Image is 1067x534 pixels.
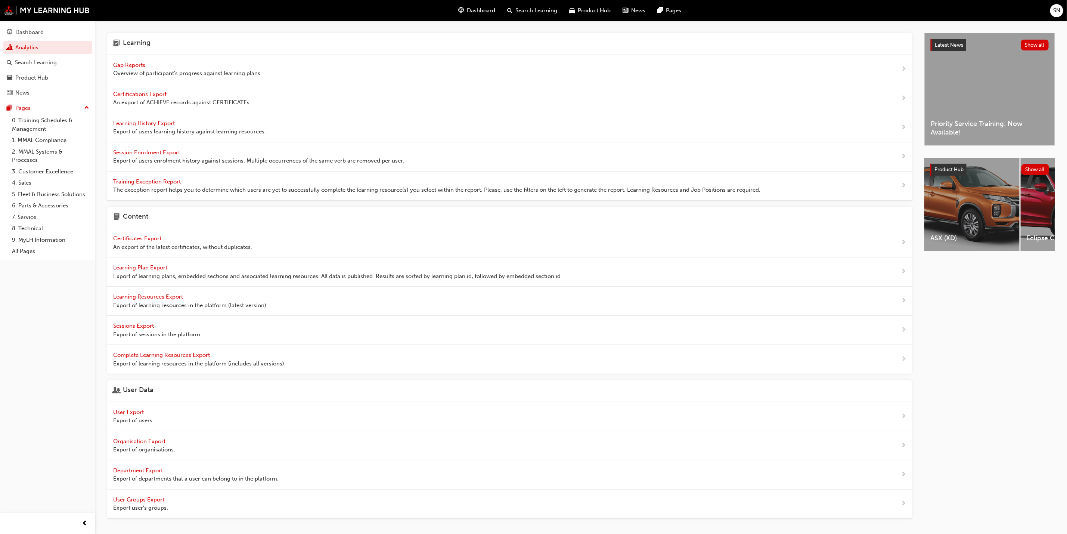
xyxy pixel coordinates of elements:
[9,223,92,234] a: 8. Technical
[82,519,88,528] span: prev-icon
[9,146,92,166] a: 2. MMAL Systems & Processes
[901,152,906,161] span: next-icon
[931,39,1049,51] a: Latest NewsShow all
[901,238,906,247] span: next-icon
[113,127,266,136] span: Export of users learning history against learning resources.
[931,120,1049,136] span: Priority Service Training: Now Available!
[113,213,120,222] span: page-icon
[935,42,963,48] span: Latest News
[15,89,30,97] div: News
[9,115,92,135] a: 0. Training Schedules & Management
[15,58,57,67] div: Search Learning
[901,355,906,364] span: next-icon
[7,44,12,51] span: chart-icon
[3,71,92,85] a: Product Hub
[113,409,145,416] span: User Export
[901,499,906,509] span: next-icon
[7,90,12,96] span: news-icon
[113,62,147,68] span: Gap Reports
[107,402,912,431] a: User Export Export of users.next-icon
[502,3,564,18] a: search-iconSearch Learning
[113,416,154,425] span: Export of users.
[7,75,12,81] span: car-icon
[930,164,1049,176] a: Product HubShow all
[901,441,906,450] span: next-icon
[123,39,151,49] h4: Learning
[113,496,166,503] span: User Groups Export
[9,189,92,200] a: 5. Fleet & Business Solutions
[107,113,912,142] a: Learning History Export Export of users learning history against learning resources.next-icon
[107,84,912,113] a: Certifications Export An export of ACHIEVE records against CERTIFICATEs.next-icon
[564,3,617,18] a: car-iconProduct Hub
[9,177,92,189] a: 4. Sales
[9,212,92,223] a: 7. Service
[3,101,92,115] button: Pages
[107,257,912,287] a: Learning Plan Export Export of learning plans, embedded sections and associated learning resource...
[901,123,906,132] span: next-icon
[3,41,92,55] a: Analytics
[113,120,176,127] span: Learning History Export
[107,490,912,519] a: User Groups Export Export user's groups.next-icon
[516,6,558,15] span: Search Learning
[9,234,92,246] a: 9. MyLH Information
[113,475,279,483] span: Export of departments that a user can belong to in the platform.
[7,59,12,66] span: search-icon
[901,412,906,421] span: next-icon
[930,234,1014,243] span: ASX (XD)
[113,301,268,310] span: Export of learning resources in the platform (latest version).
[3,24,92,101] button: DashboardAnalyticsSearch LearningProduct HubNews
[15,28,44,37] div: Dashboard
[617,3,652,18] a: news-iconNews
[113,293,184,300] span: Learning Resources Export
[123,386,153,396] h4: User Data
[113,186,760,194] span: The exception report helps you to determine which users are yet to successfully complete the lear...
[107,316,912,345] a: Sessions Export Export of sessions in the platform.next-icon
[901,94,906,103] span: next-icon
[652,3,688,18] a: pages-iconPages
[113,467,164,474] span: Department Export
[107,460,912,490] a: Department Export Export of departments that a user can belong to in the platform.next-icon
[107,345,912,374] a: Complete Learning Resources Export Export of learning resources in the platform (includes all ver...
[107,228,912,257] a: Certificates Export An export of the latest certificates, without duplicates.next-icon
[107,172,912,201] a: Training Exception Report The exception report helps you to determine which users are yet to succ...
[4,6,90,15] img: mmal
[107,287,912,316] a: Learning Resources Export Export of learning resources in the platform (latest version).next-icon
[1050,4,1063,17] button: SN
[113,359,286,368] span: Export of learning resources in the platform (includes all versions).
[666,6,682,15] span: Pages
[113,322,155,329] span: Sessions Export
[1021,164,1049,175] button: Show all
[901,470,906,479] span: next-icon
[3,25,92,39] a: Dashboard
[113,438,167,445] span: Organisation Export
[1021,40,1049,50] button: Show all
[901,181,906,191] span: next-icon
[107,55,912,84] a: Gap Reports Overview of participant's progress against learning plans.next-icon
[113,235,163,242] span: Certificates Export
[7,105,12,112] span: pages-icon
[9,200,92,212] a: 6. Parts & Accessories
[113,352,211,358] span: Complete Learning Resources Export
[7,29,12,36] span: guage-icon
[113,272,562,281] span: Export of learning plans, embedded sections and associated learning resources. All data is publis...
[9,135,92,146] a: 1. MMAL Compliance
[901,267,906,277] span: next-icon
[578,6,611,15] span: Product Hub
[113,330,202,339] span: Export of sessions in the platform.
[934,166,964,173] span: Product Hub
[113,98,251,107] span: An export of ACHIEVE records against CERTIFICATEs.
[3,56,92,70] a: Search Learning
[113,69,262,78] span: Overview of participant's progress against learning plans.
[113,157,404,165] span: Export of users enrolment history against sessions. Multiple occurrences of the same verb are rem...
[84,103,89,113] span: up-icon
[113,149,182,156] span: Session Enrolment Export
[113,504,168,512] span: Export user's groups.
[901,325,906,335] span: next-icon
[901,296,906,306] span: next-icon
[113,91,168,98] span: Certifications Export
[924,33,1055,146] a: Latest NewsShow allPriority Service Training: Now Available!
[924,158,1020,251] a: ASX (XD)
[570,6,575,15] span: car-icon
